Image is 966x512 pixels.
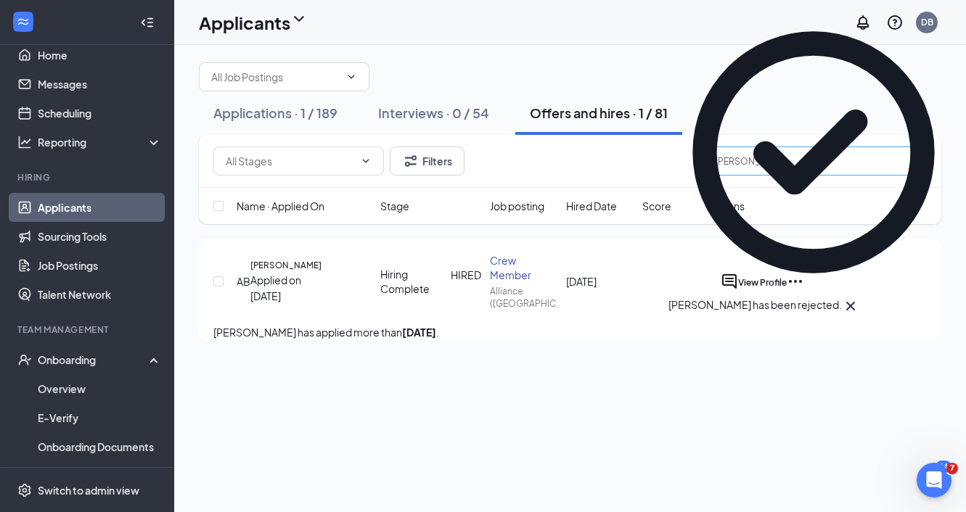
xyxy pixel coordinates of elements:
div: Interviews · 0 / 54 [378,104,489,122]
div: Applied on [DATE] [250,272,320,304]
a: Overview [38,374,162,403]
a: E-Verify [38,403,162,432]
input: All Job Postings [211,69,340,85]
iframe: Intercom live chat [917,463,951,497]
a: Messages [38,70,162,99]
svg: Collapse [140,15,155,30]
svg: ChevronDown [360,155,372,167]
a: Activity log [38,461,162,490]
a: Home [38,41,162,70]
div: HIRED [451,267,481,296]
div: 64 [936,461,951,473]
div: Hiring Complete [380,267,451,296]
div: Team Management [17,323,159,336]
div: Crew Member [490,253,557,282]
h1: Applicants [199,10,290,35]
svg: Cross [842,297,859,315]
svg: Filter [402,152,419,170]
span: 7 [946,463,958,474]
div: Applications · 1 / 189 [213,104,337,122]
svg: UserCheck [17,352,32,367]
svg: CheckmarkCircle [668,7,959,297]
svg: ChevronDown [345,71,357,83]
a: Scheduling [38,99,162,128]
span: Score [642,198,671,214]
svg: Settings [17,483,32,497]
span: Job posting [490,198,544,214]
div: [PERSON_NAME] has been rejected. [668,297,842,315]
button: Filter Filters [390,146,464,176]
div: Switch to admin view [38,483,139,497]
span: Hired Date [566,198,617,214]
a: Onboarding Documents [38,432,162,461]
div: Offers and hires · 1 / 81 [530,104,668,122]
svg: WorkstreamLogo [16,15,30,29]
svg: ChevronDown [290,10,308,28]
div: Alliance ([GEOGRAPHIC_DATA]) [490,285,557,310]
a: Talent Network [38,280,162,309]
div: Hiring [17,171,159,183]
p: [PERSON_NAME] has applied more than . [213,324,927,340]
svg: Analysis [17,135,32,149]
b: [DATE] [402,326,436,339]
a: Job Postings [38,251,162,280]
h5: [PERSON_NAME] [250,259,322,272]
span: Name · Applied On [237,198,324,214]
div: AB [237,273,250,289]
a: Applicants [38,193,162,222]
span: Stage [380,198,409,214]
div: Onboarding [38,352,150,367]
div: Reporting [38,135,163,149]
span: [DATE] [566,275,597,288]
input: All Stages [226,153,354,169]
a: Sourcing Tools [38,222,162,251]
